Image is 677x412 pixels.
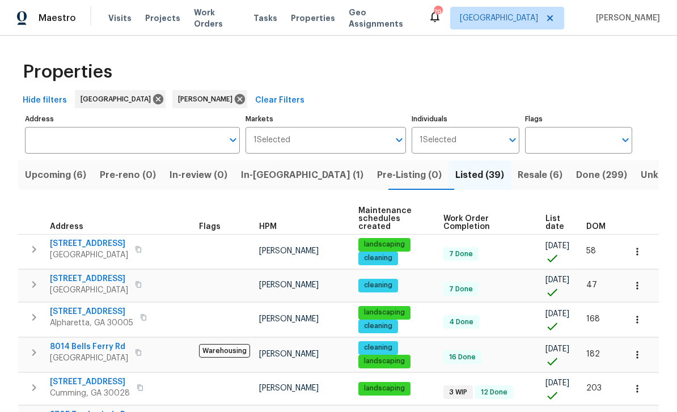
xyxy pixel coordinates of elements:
span: cleaning [359,281,397,290]
span: Maintenance schedules created [358,207,424,231]
div: 79 [434,7,442,18]
span: [DATE] [545,379,569,387]
span: landscaping [359,356,409,366]
span: [STREET_ADDRESS] [50,376,130,388]
span: 16 Done [445,352,480,362]
label: Individuals [412,116,519,122]
button: Open [391,132,407,148]
button: Clear Filters [251,90,309,111]
button: Open [225,132,241,148]
span: [PERSON_NAME] [259,281,319,289]
span: [GEOGRAPHIC_DATA] [460,12,538,24]
span: Pre-reno (0) [100,167,156,183]
span: Clear Filters [255,94,304,108]
span: Cumming, GA 30028 [50,388,130,399]
label: Flags [525,116,632,122]
span: [STREET_ADDRESS] [50,238,128,249]
span: [PERSON_NAME] [259,247,319,255]
span: HPM [259,223,277,231]
span: Work Orders [194,7,240,29]
span: [DATE] [545,242,569,250]
button: Open [617,132,633,148]
span: Flags [199,223,221,231]
span: Alpharetta, GA 30005 [50,317,133,329]
span: [STREET_ADDRESS] [50,306,133,317]
span: [GEOGRAPHIC_DATA] [81,94,155,105]
span: 1 Selected [420,135,456,145]
span: [PERSON_NAME] [178,94,237,105]
span: [PERSON_NAME] [259,384,319,392]
span: 8014 Bells Ferry Rd [50,341,128,352]
span: [DATE] [545,276,569,284]
span: List date [545,215,567,231]
div: [GEOGRAPHIC_DATA] [75,90,166,108]
span: Done (299) [576,167,627,183]
span: Projects [145,12,180,24]
span: 58 [586,247,596,255]
span: Work Order Completion [443,215,527,231]
span: cleaning [359,321,397,331]
span: 12 Done [476,388,512,397]
span: Listed (39) [455,167,504,183]
span: cleaning [359,253,397,263]
span: Properties [291,12,335,24]
button: Open [505,132,521,148]
span: [GEOGRAPHIC_DATA] [50,352,128,364]
span: Resale (6) [518,167,562,183]
span: [GEOGRAPHIC_DATA] [50,249,128,261]
span: Address [50,223,83,231]
button: Hide filters [18,90,71,111]
span: In-review (0) [170,167,227,183]
span: Warehousing [199,344,250,358]
span: 7 Done [445,249,477,259]
span: landscaping [359,240,409,249]
span: cleaning [359,343,397,352]
span: 1 Selected [253,135,290,145]
span: Hide filters [23,94,67,108]
span: [PERSON_NAME] [259,350,319,358]
span: Geo Assignments [349,7,414,29]
span: 182 [586,350,600,358]
span: Pre-Listing (0) [377,167,442,183]
label: Address [25,116,240,122]
span: 3 WIP [445,388,472,397]
span: Visits [108,12,132,24]
span: Upcoming (6) [25,167,86,183]
span: [GEOGRAPHIC_DATA] [50,284,128,296]
span: 4 Done [445,317,478,327]
span: landscaping [359,384,409,393]
span: DOM [586,223,606,231]
div: [PERSON_NAME] [172,90,247,108]
span: 7 Done [445,284,477,294]
span: 47 [586,281,597,289]
span: 203 [586,384,602,392]
span: 168 [586,315,600,323]
span: [PERSON_NAME] [591,12,660,24]
span: Tasks [253,14,277,22]
label: Markets [246,116,407,122]
span: [DATE] [545,345,569,353]
span: Properties [23,66,112,78]
span: In-[GEOGRAPHIC_DATA] (1) [241,167,363,183]
span: Maestro [39,12,76,24]
span: [PERSON_NAME] [259,315,319,323]
span: landscaping [359,308,409,317]
span: [DATE] [545,310,569,318]
span: [STREET_ADDRESS] [50,273,128,284]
